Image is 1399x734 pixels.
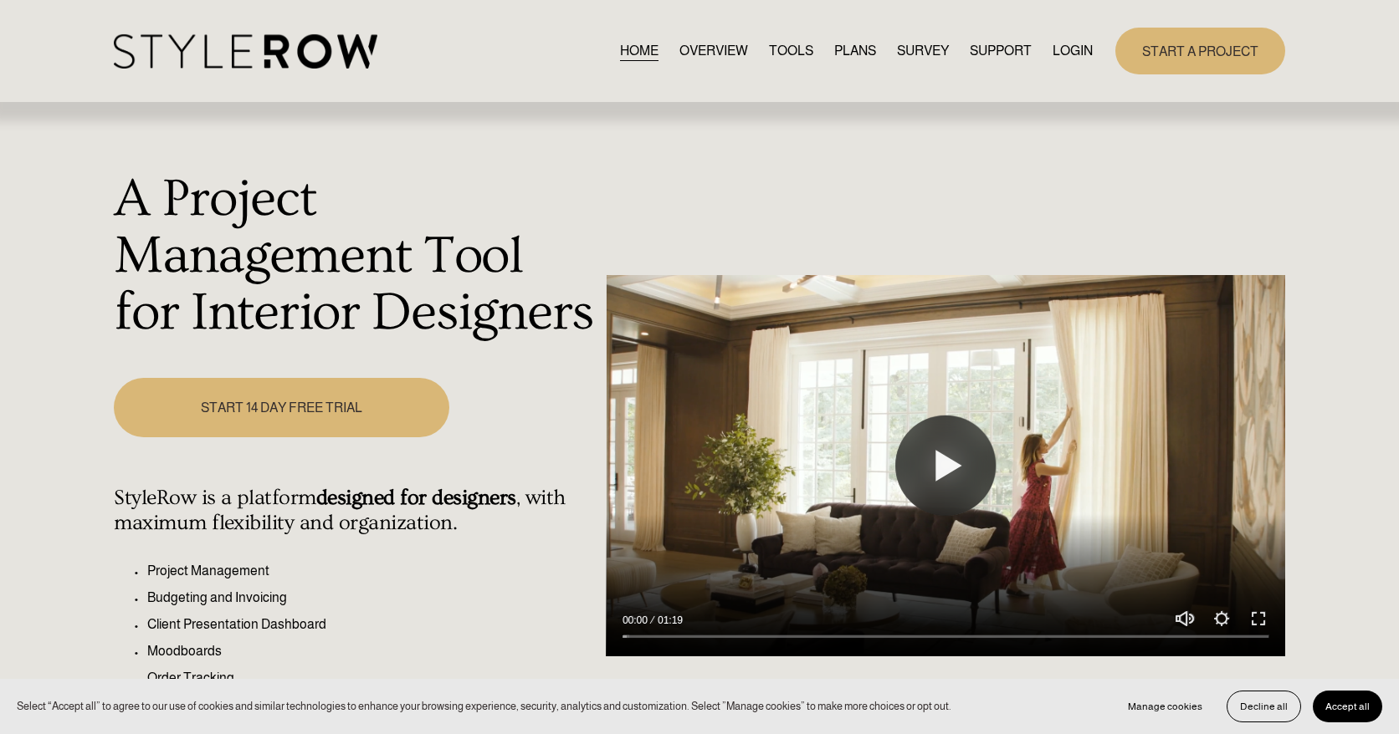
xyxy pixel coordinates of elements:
[834,40,876,63] a: PLANS
[769,40,813,63] a: TOOLS
[1240,701,1288,712] span: Decline all
[652,612,687,629] div: Duration
[114,378,448,437] a: START 14 DAY FREE TRIAL
[114,171,597,341] h1: A Project Management Tool for Interior Designers
[623,631,1268,643] input: Seek
[147,668,597,688] p: Order Tracking
[1128,701,1202,712] span: Manage cookies
[620,40,659,63] a: HOME
[623,612,652,629] div: Current time
[970,40,1032,63] a: folder dropdown
[17,698,951,714] p: Select “Accept all” to agree to our use of cookies and similar technologies to enhance your brows...
[1115,691,1215,722] button: Manage cookies
[1325,701,1370,712] span: Accept all
[1313,691,1382,722] button: Accept all
[970,41,1032,61] span: SUPPORT
[895,415,996,516] button: Play
[1115,28,1285,74] a: START A PROJECT
[1227,691,1301,722] button: Decline all
[679,40,748,63] a: OVERVIEW
[1053,40,1093,63] a: LOGIN
[147,588,597,608] p: Budgeting and Invoicing
[897,40,949,63] a: SURVEY
[114,34,377,69] img: StyleRow
[316,486,516,510] strong: designed for designers
[114,486,597,536] h4: StyleRow is a platform , with maximum flexibility and organization.
[147,614,597,635] p: Client Presentation Dashboard
[147,641,597,661] p: Moodboards
[147,561,597,581] p: Project Management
